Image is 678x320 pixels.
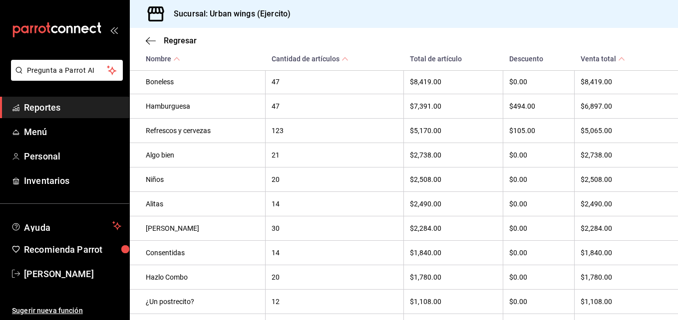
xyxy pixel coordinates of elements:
div: $0.00 [509,273,568,281]
div: 14 [272,200,397,208]
span: Nombre [146,55,180,63]
span: Sugerir nueva función [12,306,121,316]
div: $0.00 [509,175,568,183]
span: Personal [24,150,121,163]
div: $8,419.00 [581,78,662,86]
div: $1,108.00 [581,298,662,306]
div: 47 [272,78,397,86]
div: 12 [272,298,397,306]
div: $0.00 [509,224,568,232]
div: ¿Un postrecito? [146,298,259,306]
div: $6,897.00 [581,102,662,110]
div: $1,840.00 [581,249,662,257]
div: [PERSON_NAME] [146,224,259,232]
div: $2,490.00 [410,200,497,208]
div: $2,738.00 [410,151,497,159]
div: Hazlo Combo [146,273,259,281]
div: Hamburguesa [146,102,259,110]
span: Recomienda Parrot [24,243,121,256]
div: $2,508.00 [581,175,662,183]
div: $5,065.00 [581,127,662,135]
div: $1,840.00 [410,249,497,257]
div: Total de artículo [410,55,497,63]
div: $0.00 [509,200,568,208]
div: 21 [272,151,397,159]
div: 20 [272,273,397,281]
a: Pregunta a Parrot AI [7,72,123,83]
div: $494.00 [509,102,568,110]
button: Pregunta a Parrot AI [11,60,123,81]
div: Niños [146,175,259,183]
div: Refrescos y cervezas [146,127,259,135]
span: Venta total [581,55,625,63]
div: $2,738.00 [581,151,662,159]
div: $1,780.00 [410,273,497,281]
div: Nombre [146,55,171,63]
div: 47 [272,102,397,110]
span: Pregunta a Parrot AI [27,65,107,76]
div: $7,391.00 [410,102,497,110]
div: $8,419.00 [410,78,497,86]
span: [PERSON_NAME] [24,267,121,281]
span: Regresar [164,36,197,45]
div: Descuento [509,55,569,63]
div: Cantidad de artículos [272,55,339,63]
div: Algo bien [146,151,259,159]
div: 123 [272,127,397,135]
h3: Sucursal: Urban wings (Ejercito) [166,8,291,20]
button: open_drawer_menu [110,26,118,34]
span: Inventarios [24,174,121,187]
div: Boneless [146,78,259,86]
div: $105.00 [509,127,568,135]
div: 30 [272,224,397,232]
div: Consentidas [146,249,259,257]
div: $0.00 [509,298,568,306]
div: $0.00 [509,249,568,257]
div: $5,170.00 [410,127,497,135]
div: Alitas [146,200,259,208]
div: $0.00 [509,78,568,86]
div: 20 [272,175,397,183]
div: $2,284.00 [410,224,497,232]
div: $1,780.00 [581,273,662,281]
div: $1,108.00 [410,298,497,306]
span: Ayuda [24,220,108,232]
span: Cantidad de artículos [272,55,348,63]
div: Venta total [581,55,616,63]
div: $2,490.00 [581,200,662,208]
span: Reportes [24,101,121,114]
div: 14 [272,249,397,257]
span: Menú [24,125,121,139]
div: $0.00 [509,151,568,159]
div: $2,284.00 [581,224,662,232]
div: $2,508.00 [410,175,497,183]
button: Regresar [146,36,197,45]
